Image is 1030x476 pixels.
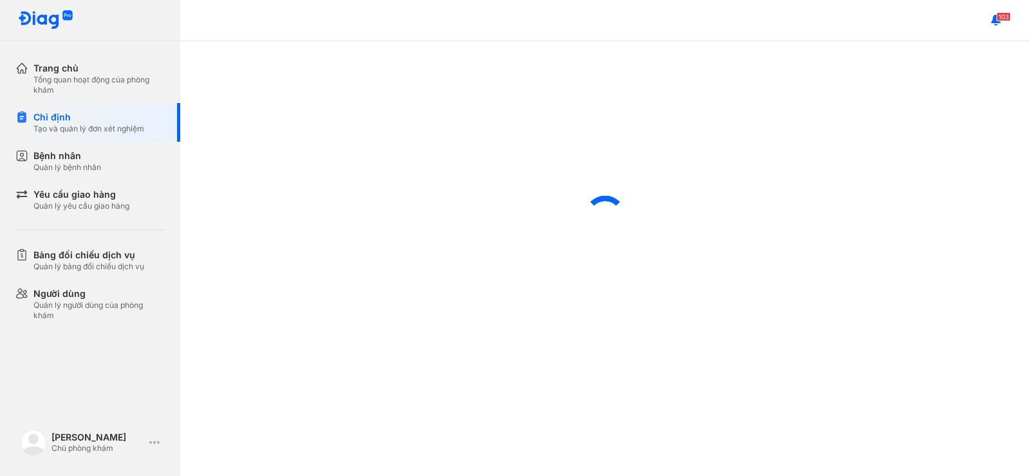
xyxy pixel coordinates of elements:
[33,149,101,162] div: Bệnh nhân
[33,300,165,321] div: Quản lý người dùng của phòng khám
[33,249,144,262] div: Bảng đối chiếu dịch vụ
[33,124,144,134] div: Tạo và quản lý đơn xét nghiệm
[33,287,165,300] div: Người dùng
[33,62,165,75] div: Trang chủ
[33,162,101,173] div: Quản lý bệnh nhân
[33,75,165,95] div: Tổng quan hoạt động của phòng khám
[21,430,46,455] img: logo
[51,432,144,443] div: [PERSON_NAME]
[18,10,73,30] img: logo
[33,188,129,201] div: Yêu cầu giao hàng
[33,201,129,211] div: Quản lý yêu cầu giao hàng
[997,12,1011,21] span: 103
[33,262,144,272] div: Quản lý bảng đối chiếu dịch vụ
[33,111,144,124] div: Chỉ định
[51,443,144,453] div: Chủ phòng khám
